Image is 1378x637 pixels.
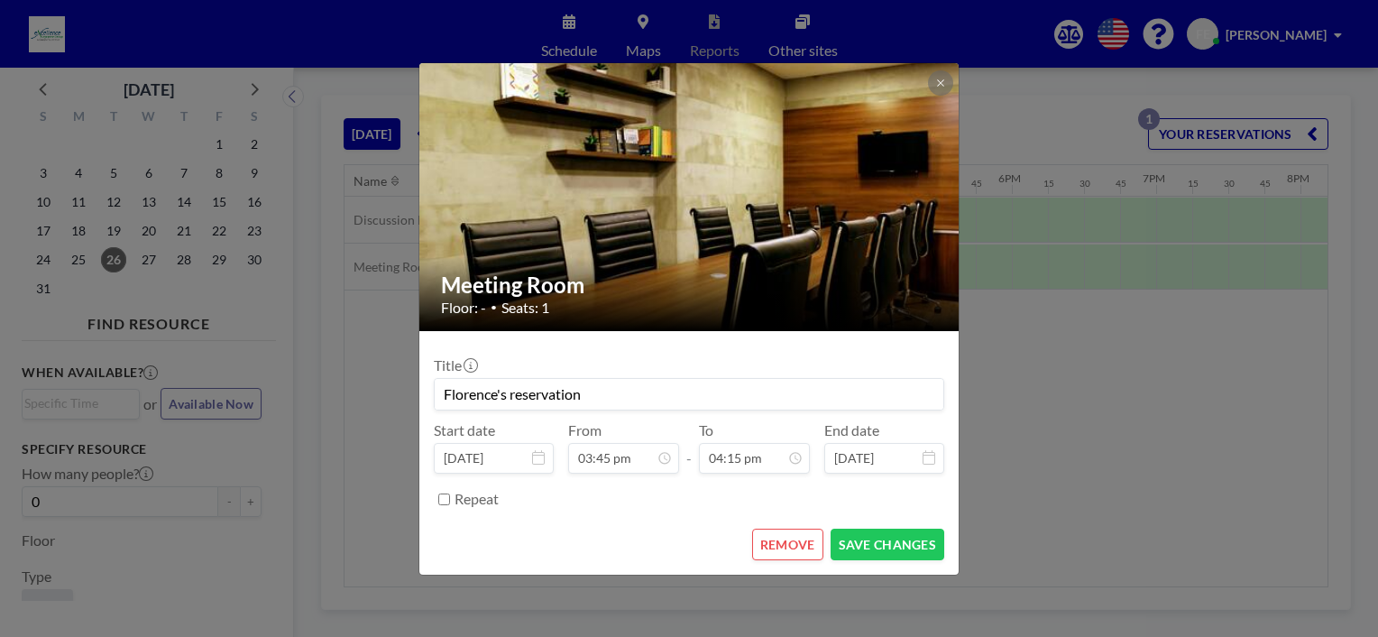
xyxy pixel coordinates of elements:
[501,299,549,317] span: Seats: 1
[435,379,943,410] input: (No title)
[752,529,823,560] button: REMOVE
[686,428,692,467] span: -
[699,421,713,439] label: To
[831,529,944,560] button: SAVE CHANGES
[434,421,495,439] label: Start date
[441,272,939,299] h2: Meeting Room
[419,16,960,377] img: 537.jpg
[434,356,476,374] label: Title
[441,299,486,317] span: Floor: -
[568,421,602,439] label: From
[455,490,499,508] label: Repeat
[824,421,879,439] label: End date
[491,300,497,314] span: •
